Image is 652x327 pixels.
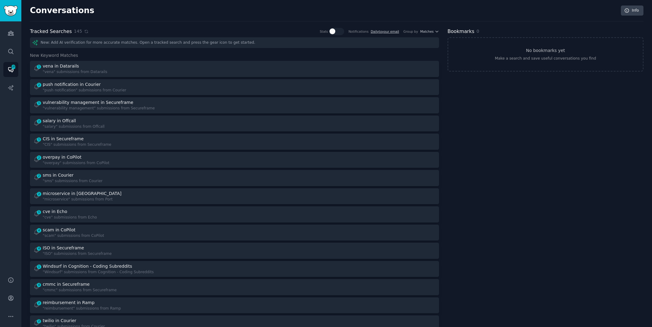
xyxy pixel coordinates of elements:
[30,188,439,204] a: 2microservice in [GEOGRAPHIC_DATA]"microservice" submissions from Port
[43,190,121,197] div: microservice in [GEOGRAPHIC_DATA]
[11,65,16,69] span: 675
[43,227,75,233] div: scam in CoPilot
[30,79,439,95] a: 2push notification in Courier"push notification" submissions from Courier
[36,246,42,251] span: 4
[43,251,112,257] div: "ISO" submissions from Secureframe
[30,297,439,314] a: 2reimbursement in Ramp"reimbursement" submissions from Ramp
[43,124,105,130] div: "salary" submissions from Offcall
[43,263,132,270] div: Windsurf in Cognition - Coding Subreddits
[43,215,97,220] div: "cve" submissions from Echo
[420,29,434,34] span: Matches
[30,261,439,277] a: 1Windsurf in Cognition - Coding Subreddits"Windsurf" submissions from Cognition - Coding Subreddits
[30,206,439,222] a: 1cve in Echo"cve" submissions from Echo
[30,225,439,241] a: 4scam in CoPilot"scam" submissions from CoPilot
[36,228,42,233] span: 4
[30,6,94,16] h2: Conversations
[36,283,42,287] span: 4
[43,69,107,75] div: "vena" submissions from Datarails
[43,136,84,142] div: CIS in Secureframe
[30,61,439,77] a: 1vena in Datarails"vena" submissions from Datarails
[43,178,103,184] div: "sms" submissions from Courier
[43,106,155,111] div: "vulnerability management" submissions from Secureframe
[43,281,90,288] div: cmmc in Secureframe
[3,62,18,77] a: 675
[43,172,74,178] div: sms in Courier
[43,81,101,88] div: push notification in Courier
[43,88,126,93] div: "push notification" submissions from Courier
[43,288,117,293] div: "cmmc" submissions from Secureframe
[30,152,439,168] a: 2overpay in CoPilot"overpay" submissions from CoPilot
[36,319,42,323] span: 2
[448,28,474,35] h2: Bookmarks
[36,192,42,196] span: 2
[30,37,439,48] div: New: Add AI verification for more accurate matches. Open a tracked search and press the gear icon...
[36,265,42,269] span: 1
[30,134,439,150] a: 1CIS in Secureframe"CIS" submissions from Secureframe
[36,174,42,178] span: 2
[36,156,42,160] span: 2
[30,28,72,35] h2: Tracked Searches
[420,29,439,34] button: Matches
[30,170,439,186] a: 2sms in Courier"sms" submissions from Courier
[30,243,439,259] a: 4ISO in Secureframe"ISO" submissions from Secureframe
[36,210,42,214] span: 1
[403,29,418,34] div: Group by
[43,233,104,239] div: "scam" submissions from CoPilot
[43,318,76,324] div: twilio in Courier
[43,299,95,306] div: reimbursement in Ramp
[30,116,439,132] a: 2salary in Offcall"salary" submissions from Offcall
[43,63,79,69] div: vena in Datarails
[43,160,110,166] div: "overpay" submissions from CoPilot
[36,64,42,69] span: 1
[320,29,328,34] div: Stats
[43,142,111,148] div: "CIS" submissions from Secureframe
[621,6,643,16] a: Info
[36,101,42,105] span: 1
[43,306,121,311] div: "reimbursement" submissions from Ramp
[495,56,596,61] div: Make a search and save useful conversations you find
[30,52,78,59] span: New Keyword Matches
[526,47,565,54] h3: No bookmarks yet
[74,28,82,35] span: 145
[36,137,42,141] span: 1
[371,30,399,33] a: Dailytoyour email
[36,83,42,87] span: 2
[43,270,154,275] div: "Windsurf" submissions from Cognition - Coding Subreddits
[43,99,133,106] div: vulnerability management in Secureframe
[30,279,439,295] a: 4cmmc in Secureframe"cmmc" submissions from Secureframe
[36,119,42,123] span: 2
[477,29,479,34] span: 0
[36,301,42,305] span: 2
[43,245,84,251] div: ISO in Secureframe
[348,29,369,34] div: Notifications
[30,97,439,113] a: 1vulnerability management in Secureframe"vulnerability management" submissions from Secureframe
[4,6,18,16] img: GummySearch logo
[43,197,123,202] div: "microservice" submissions from Port
[43,208,67,215] div: cve in Echo
[448,37,643,72] a: No bookmarks yetMake a search and save useful conversations you find
[43,154,81,160] div: overpay in CoPilot
[43,118,76,124] div: salary in Offcall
